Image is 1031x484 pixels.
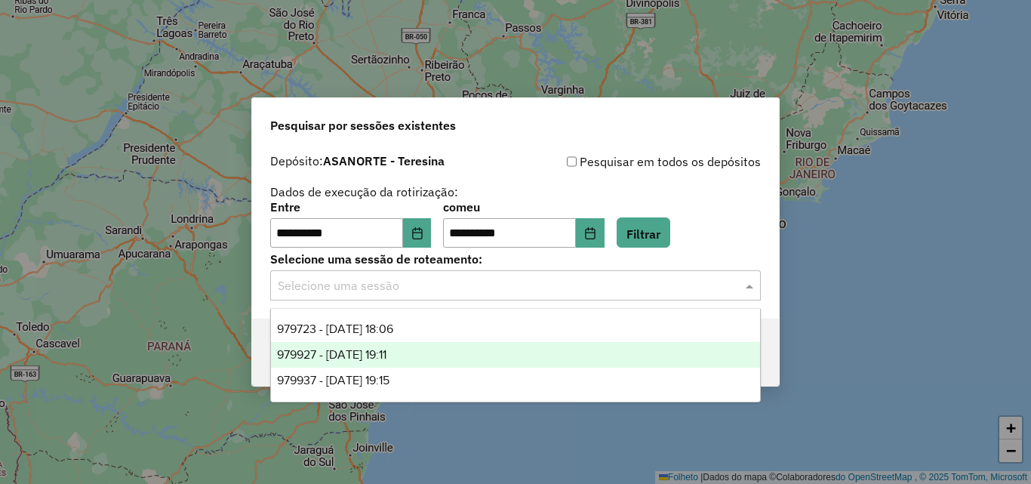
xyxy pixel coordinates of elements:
[277,374,389,387] font: 979937 - [DATE] 19:15
[270,153,323,168] font: Depósito:
[270,199,300,214] font: Entre
[323,153,445,168] font: ASANORTE - Teresina
[626,226,660,241] font: Filtrar
[277,322,393,335] font: 979723 - [DATE] 18:06
[403,218,432,248] button: Escolha a data
[270,251,482,267] font: Selecione uma sessão de roteamento:
[270,184,458,199] font: Dados de execução da rotirização:
[576,218,605,248] button: Escolha a data
[270,308,761,402] ng-dropdown-panel: Lista de opções
[277,348,386,361] font: 979927 - [DATE] 19:11
[580,154,761,169] font: Pesquisar em todos os depósitos
[270,118,456,133] font: Pesquisar por sessões existentes
[443,199,480,214] font: comeu
[617,217,670,248] button: Filtrar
